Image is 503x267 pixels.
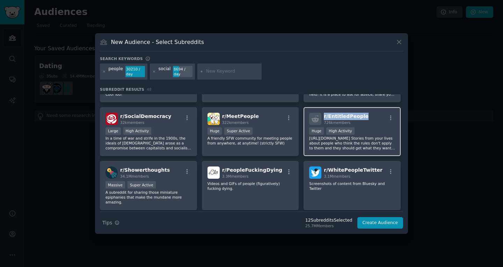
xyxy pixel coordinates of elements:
span: 3.3M members [222,174,249,178]
img: MeetPeople [207,113,220,125]
div: 30210 / day [125,66,145,77]
p: Screenshots of content from Bluesky and Twitter [309,181,395,191]
span: 726k members [324,120,350,125]
p: A friendly SFW community for meeting people from anywhere, at anytime! (strictly SFW) [207,136,293,146]
div: people [109,66,123,77]
span: 322k members [222,120,249,125]
span: Subreddit Results [100,87,144,92]
p: In a time of war and strife in the 1900s, the ideals of [DEMOGRAPHIC_DATA] arose as a compromise ... [105,136,191,150]
img: PeopleFuckingDying [207,166,220,179]
p: [URL][DOMAIN_NAME] Stories from your lives about people who think the rules don't apply to them a... [309,136,395,150]
button: Tips [100,217,122,229]
span: 34.1M members [120,174,149,178]
div: social [159,66,171,77]
h3: New Audience - Select Subreddits [111,38,204,46]
img: SocialDemocracy [105,113,118,125]
span: r/ EntitledPeople [324,113,369,119]
span: r/ PeopleFuckingDying [222,167,282,173]
div: High Activity [326,127,355,135]
span: 48 [147,87,152,91]
div: Huge [309,127,324,135]
p: A subreddit for sharing those miniature epiphanies that make the mundane more amazing. [105,190,191,205]
span: r/ WhitePeopleTwitter [324,167,382,173]
img: Showerthoughts [105,166,118,179]
div: Huge [207,127,222,135]
span: r/ Showerthoughts [120,167,170,173]
span: r/ MeetPeople [222,113,259,119]
img: WhitePeopleTwitter [309,166,321,179]
div: Super Active [127,181,156,188]
p: Videos and GIFs of people (figuratively) fucking dying. [207,181,293,191]
span: r/ SocialDemocracy [120,113,171,119]
div: Large [105,127,121,135]
span: Tips [102,219,112,227]
div: High Activity [123,127,152,135]
div: 8694 / day [173,66,192,77]
div: Massive [105,181,125,188]
span: 3.1M members [324,174,350,178]
h3: Search keywords [100,56,143,61]
button: Create Audience [357,217,403,229]
span: 32k members [120,120,144,125]
div: 25.7M Members [305,223,352,228]
input: New Keyword [206,68,259,75]
div: Super Active [224,127,253,135]
div: 12 Subreddit s Selected [305,217,352,224]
